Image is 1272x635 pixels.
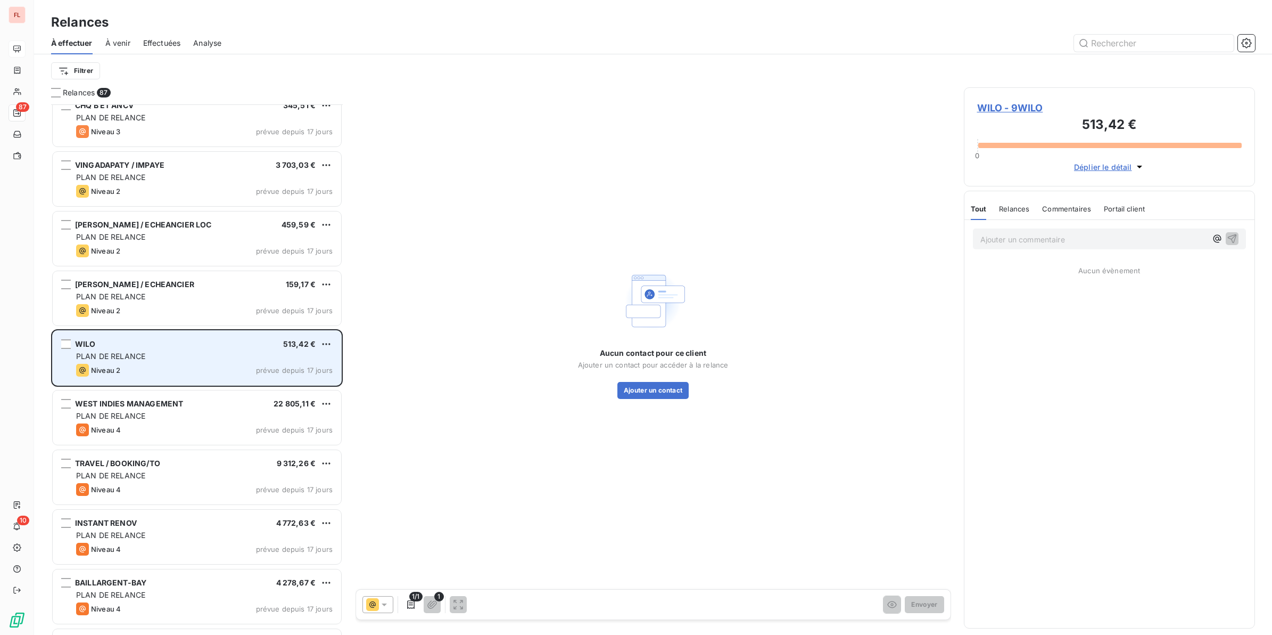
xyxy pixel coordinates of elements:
input: Rechercher [1074,35,1234,52]
span: 10 [17,516,29,525]
span: PLAN DE RELANCE [76,292,145,301]
span: PLAN DE RELANCE [76,173,145,182]
span: PLAN DE RELANCE [76,232,145,241]
span: Niveau 3 [91,127,120,136]
img: Empty state [619,267,687,335]
span: PLAN DE RELANCE [76,471,145,480]
span: prévue depuis 17 jours [256,247,333,255]
button: Envoyer [905,596,944,613]
span: Aucun contact pour ce client [600,348,706,359]
span: Niveau 4 [91,426,121,434]
span: 9 312,26 € [277,459,316,468]
span: CHQ B ET ANCV [75,101,134,110]
span: [PERSON_NAME] / ECHEANCIER [75,280,194,289]
span: À effectuer [51,38,93,48]
span: 87 [16,102,29,112]
span: 4 278,67 € [276,578,316,587]
div: FL [9,6,26,23]
span: 4 772,63 € [276,518,316,527]
button: Déplier le détail [1071,161,1148,173]
span: prévue depuis 17 jours [256,545,333,553]
span: PLAN DE RELANCE [76,531,145,540]
span: Déplier le détail [1074,161,1132,173]
span: 3 703,03 € [276,160,316,169]
span: 513,42 € [283,339,316,348]
span: 459,59 € [282,220,316,229]
span: 1 [434,592,444,601]
span: WILO - 9WILO [977,101,1242,115]
span: TRAVEL / BOOKING/TO [75,459,160,468]
span: Commentaires [1042,205,1091,213]
span: Relances [999,205,1029,213]
span: 345,51 € [283,101,316,110]
span: WILO [75,339,96,348]
span: Niveau 2 [91,306,120,315]
span: prévue depuis 17 jours [256,485,333,494]
span: À venir [105,38,130,48]
span: PLAN DE RELANCE [76,352,145,361]
span: Niveau 4 [91,485,121,494]
span: 159,17 € [286,280,316,289]
span: Relances [63,87,95,98]
span: 0 [975,151,979,160]
span: [PERSON_NAME] / ECHEANCIER LOC [75,220,212,229]
span: PLAN DE RELANCE [76,411,145,420]
h3: Relances [51,13,109,32]
button: Filtrer [51,62,100,79]
span: Portail client [1104,205,1145,213]
span: 22 805,11 € [274,399,316,408]
span: BAILLARGENT-BAY [75,578,146,587]
span: Niveau 4 [91,605,121,613]
span: PLAN DE RELANCE [76,590,145,599]
span: Niveau 4 [91,545,121,553]
span: PLAN DE RELANCE [76,113,145,122]
button: Ajouter un contact [617,382,689,399]
span: Aucun évènement [1078,266,1140,275]
span: prévue depuis 17 jours [256,187,333,196]
span: Effectuées [143,38,181,48]
span: prévue depuis 17 jours [256,306,333,315]
span: VINGADAPATY / IMPAYE [75,160,164,169]
span: Analyse [193,38,221,48]
span: prévue depuis 17 jours [256,605,333,613]
img: Logo LeanPay [9,612,26,629]
span: WEST INDIES MANAGEMENT [75,399,183,408]
span: 1/1 [409,592,422,601]
iframe: Intercom live chat [1236,599,1261,624]
span: Tout [971,205,987,213]
span: Niveau 2 [91,247,120,255]
span: Ajouter un contact pour accéder à la relance [578,361,729,369]
span: Niveau 2 [91,366,120,375]
span: Niveau 2 [91,187,120,196]
span: prévue depuis 17 jours [256,426,333,434]
h3: 513,42 € [977,115,1242,136]
span: 87 [97,88,110,97]
span: prévue depuis 17 jours [256,127,333,136]
span: prévue depuis 17 jours [256,366,333,375]
span: INSTANT RENOV [75,518,137,527]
